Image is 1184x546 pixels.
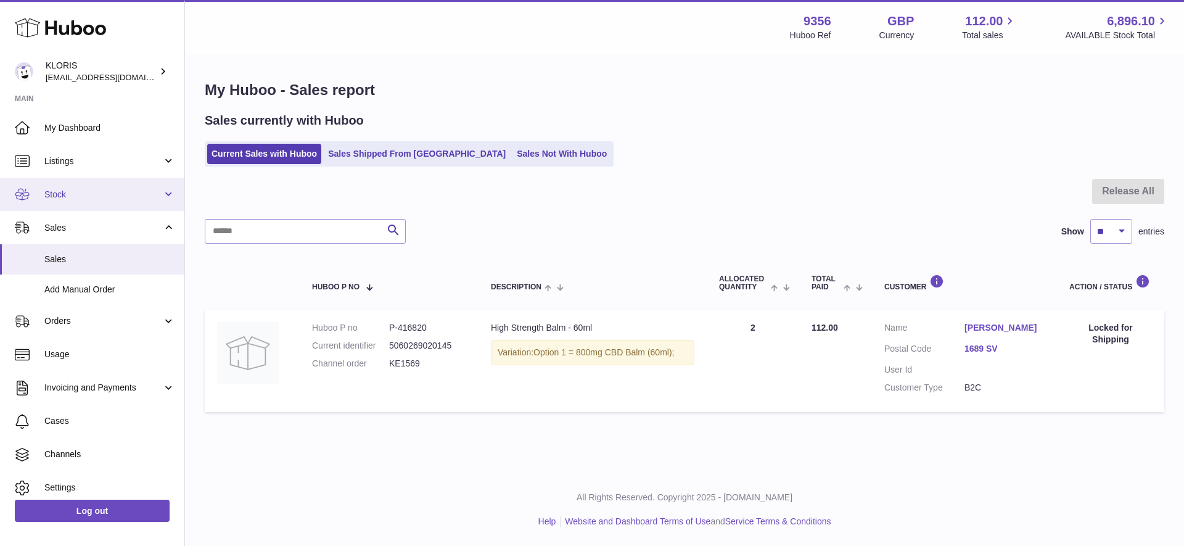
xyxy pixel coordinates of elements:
[1069,275,1152,291] div: Action / Status
[491,283,541,291] span: Description
[884,343,964,358] dt: Postal Code
[707,310,799,412] td: 2
[389,322,466,334] dd: P-416820
[1069,322,1152,345] div: Locked for Shipping
[44,349,175,360] span: Usage
[1107,13,1155,30] span: 6,896.10
[1065,13,1169,41] a: 6,896.10 AVAILABLE Stock Total
[44,155,162,167] span: Listings
[964,382,1045,394] dd: B2C
[964,343,1045,355] a: 1689 SV
[1138,226,1164,238] span: entries
[804,13,831,30] strong: 9356
[962,13,1017,41] a: 112.00 Total sales
[561,516,831,527] li: and
[884,322,964,337] dt: Name
[44,415,175,427] span: Cases
[312,283,360,291] span: Huboo P no
[207,144,321,164] a: Current Sales with Huboo
[812,323,838,333] span: 112.00
[884,382,964,394] dt: Customer Type
[964,322,1045,334] a: [PERSON_NAME]
[44,254,175,265] span: Sales
[324,144,510,164] a: Sales Shipped From [GEOGRAPHIC_DATA]
[44,315,162,327] span: Orders
[812,275,841,291] span: Total paid
[565,516,710,526] a: Website and Dashboard Terms of Use
[965,13,1003,30] span: 112.00
[719,275,768,291] span: ALLOCATED Quantity
[195,492,1174,503] p: All Rights Reserved. Copyright 2025 - [DOMAIN_NAME]
[533,347,674,357] span: Option 1 = 800mg CBD Balm (60ml);
[205,112,364,129] h2: Sales currently with Huboo
[790,30,831,41] div: Huboo Ref
[205,80,1164,100] h1: My Huboo - Sales report
[15,62,33,81] img: huboo@kloriscbd.com
[1061,226,1084,238] label: Show
[44,382,162,394] span: Invoicing and Payments
[46,72,181,82] span: [EMAIL_ADDRESS][DOMAIN_NAME]
[887,13,914,30] strong: GBP
[512,144,611,164] a: Sales Not With Huboo
[884,364,964,376] dt: User Id
[44,284,175,296] span: Add Manual Order
[44,189,162,201] span: Stock
[538,516,556,526] a: Help
[312,358,389,370] dt: Channel order
[44,482,175,494] span: Settings
[884,275,1045,291] div: Customer
[44,449,175,460] span: Channels
[312,322,389,334] dt: Huboo P no
[725,516,831,526] a: Service Terms & Conditions
[491,340,694,365] div: Variation:
[962,30,1017,41] span: Total sales
[15,500,170,522] a: Log out
[46,60,157,83] div: KLORIS
[44,222,162,234] span: Sales
[389,358,466,370] dd: KE1569
[1065,30,1169,41] span: AVAILABLE Stock Total
[44,122,175,134] span: My Dashboard
[389,340,466,352] dd: 5060269020145
[879,30,915,41] div: Currency
[312,340,389,352] dt: Current identifier
[217,322,279,384] img: no-photo.jpg
[491,322,694,334] div: High Strength Balm - 60ml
